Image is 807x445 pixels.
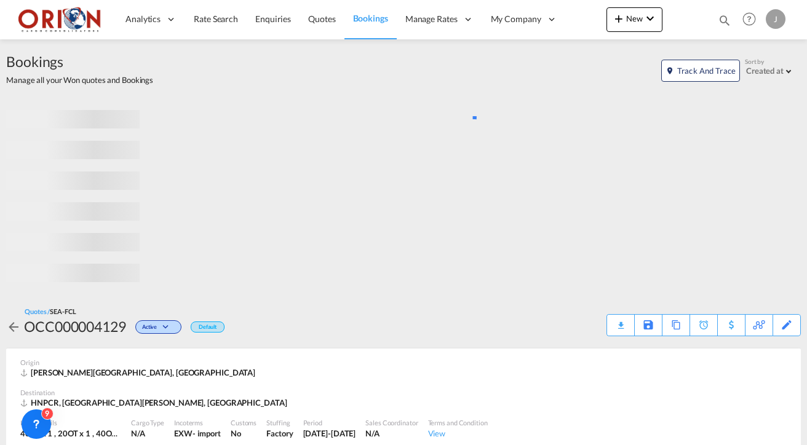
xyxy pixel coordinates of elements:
[266,428,293,439] div: Factory Stuffing
[6,52,153,71] span: Bookings
[745,57,764,66] span: Sort by
[611,14,658,23] span: New
[739,9,766,31] div: Help
[50,307,76,315] span: SEA-FCL
[606,7,662,32] button: icon-plus 400-fgNewicon-chevron-down
[18,6,101,33] img: 2c36fa60c4e911ed9fceb5e2556746cc.JPG
[718,14,731,27] md-icon: icon-magnify
[613,315,628,326] div: Quote PDF is not available at this time
[739,9,760,30] span: Help
[353,13,388,23] span: Bookings
[125,13,161,25] span: Analytics
[766,9,785,29] div: J
[611,11,626,26] md-icon: icon-plus 400-fg
[6,320,21,334] md-icon: icon-arrow-left
[20,397,290,408] div: HNPCR, Puerto Cortes, Americas
[20,428,121,439] div: 40FR x 1 , 20OT x 1 , 40OT x 1
[746,66,784,76] div: Created at
[643,11,658,26] md-icon: icon-chevron-down
[191,321,225,333] div: Default
[31,368,255,377] span: [PERSON_NAME][GEOGRAPHIC_DATA], [GEOGRAPHIC_DATA]
[193,428,221,439] div: - import
[365,418,418,427] div: Sales Coordinator
[131,418,164,427] div: Cargo Type
[231,428,256,439] div: No
[405,13,458,25] span: Manage Rates
[160,324,175,331] md-icon: icon-chevron-down
[718,14,731,32] div: icon-magnify
[661,60,740,82] button: icon-map-markerTrack and Trace
[255,14,291,24] span: Enquiries
[428,418,488,427] div: Terms and Condition
[303,418,356,427] div: Period
[174,428,193,439] div: EXW
[428,428,488,439] div: View
[491,13,541,25] span: My Company
[135,320,181,334] div: Change Status Here
[6,74,153,85] span: Manage all your Won quotes and Bookings
[365,428,418,439] div: N/A
[20,358,787,367] div: Origin
[635,315,662,336] div: Save As Template
[126,317,185,336] div: Change Status Here
[25,307,76,316] div: Quotes /SEA-FCL
[20,388,787,397] div: Destination
[24,317,126,336] div: OCC000004129
[303,428,356,439] div: 30 Sep 2025
[613,317,628,326] md-icon: icon-download
[131,428,164,439] div: N/A
[20,367,258,378] div: BRSSZ, Santos, Europe
[194,14,238,24] span: Rate Search
[266,418,293,427] div: Stuffing
[174,418,221,427] div: Incoterms
[666,66,674,75] md-icon: icon-map-marker
[20,418,121,427] div: Load Details
[142,323,160,335] span: Active
[231,418,256,427] div: Customs
[308,14,335,24] span: Quotes
[6,317,24,336] div: icon-arrow-left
